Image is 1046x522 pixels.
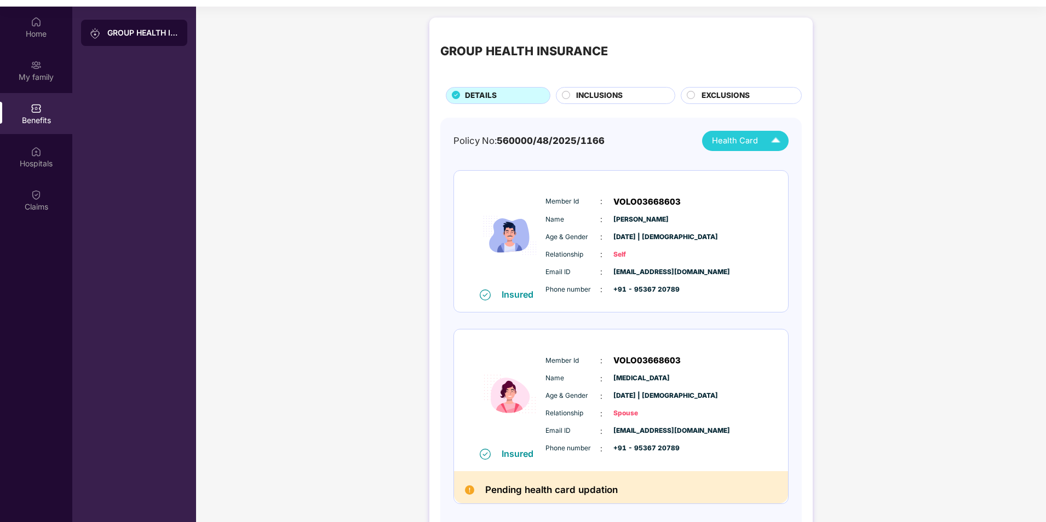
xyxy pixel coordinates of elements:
img: svg+xml;base64,PHN2ZyB3aWR0aD0iMjAiIGhlaWdodD0iMjAiIHZpZXdCb3g9IjAgMCAyMCAyMCIgZmlsbD0ibm9uZSIgeG... [31,60,42,71]
span: Phone number [545,443,600,454]
span: [EMAIL_ADDRESS][DOMAIN_NAME] [613,267,668,277]
span: : [600,266,602,278]
span: : [600,283,602,295]
button: Health Card [702,131,789,151]
img: svg+xml;base64,PHN2ZyBpZD0iQmVuZWZpdHMiIHhtbG5zPSJodHRwOi8vd3d3LnczLm9yZy8yMDAwL3N2ZyIgd2lkdGg9Ij... [31,103,42,114]
span: +91 - 95367 20789 [613,285,668,295]
span: VOLO03668603 [613,354,681,367]
span: Relationship [545,408,600,419]
span: Email ID [545,426,600,436]
span: Member Id [545,196,600,207]
span: VOLO03668603 [613,195,681,208]
img: icon [477,341,543,447]
div: Policy No: [453,134,605,148]
span: Member Id [545,356,600,366]
span: Health Card [712,135,758,147]
span: Name [545,373,600,384]
span: Relationship [545,250,600,260]
span: EXCLUSIONS [702,90,750,102]
span: : [600,443,602,455]
span: [MEDICAL_DATA] [613,373,668,384]
span: Email ID [545,267,600,277]
span: : [600,213,602,225]
span: 560000/48/2025/1166 [497,135,605,146]
span: : [600,390,602,402]
img: svg+xml;base64,PHN2ZyB4bWxucz0iaHR0cDovL3d3dy53My5vcmcvMjAwMC9zdmciIHdpZHRoPSIxNiIgaGVpZ2h0PSIxNi... [480,289,491,300]
div: GROUP HEALTH INSURANCE [107,27,179,38]
div: Insured [502,289,540,300]
span: : [600,373,602,385]
span: [DATE] | [DEMOGRAPHIC_DATA] [613,391,668,401]
img: Pending [465,485,474,495]
span: INCLUSIONS [576,90,623,102]
span: Spouse [613,408,668,419]
span: Age & Gender [545,391,600,401]
img: svg+xml;base64,PHN2ZyB3aWR0aD0iMjAiIGhlaWdodD0iMjAiIHZpZXdCb3g9IjAgMCAyMCAyMCIgZmlsbD0ibm9uZSIgeG... [90,28,101,39]
span: [DATE] | [DEMOGRAPHIC_DATA] [613,232,668,242]
span: : [600,231,602,243]
span: Age & Gender [545,232,600,242]
img: Icuh8uwCUCF+XjCZyLQsAKiDCM9HiE6CMYmKQaPGkZKaA32CAAACiQcFBJY0IsAAAAASUVORK5CYII= [766,131,785,150]
div: GROUP HEALTH INSURANCE [440,42,608,60]
span: : [600,425,602,437]
span: Name [545,214,600,225]
span: DETAILS [465,90,497,102]
h2: Pending health card updation [485,482,618,498]
img: svg+xml;base64,PHN2ZyBpZD0iQ2xhaW0iIHhtbG5zPSJodHRwOi8vd3d3LnczLm9yZy8yMDAwL3N2ZyIgd2lkdGg9IjIwIi... [31,189,42,200]
div: Insured [502,448,540,459]
span: Phone number [545,285,600,295]
span: : [600,408,602,420]
span: Self [613,250,668,260]
img: svg+xml;base64,PHN2ZyBpZD0iSG9tZSIgeG1sbnM9Imh0dHA6Ly93d3cudzMub3JnLzIwMDAvc3ZnIiB3aWR0aD0iMjAiIG... [31,16,42,27]
img: svg+xml;base64,PHN2ZyBpZD0iSG9zcGl0YWxzIiB4bWxucz0iaHR0cDovL3d3dy53My5vcmcvMjAwMC9zdmciIHdpZHRoPS... [31,146,42,157]
img: svg+xml;base64,PHN2ZyB4bWxucz0iaHR0cDovL3d3dy53My5vcmcvMjAwMC9zdmciIHdpZHRoPSIxNiIgaGVpZ2h0PSIxNi... [480,449,491,460]
span: +91 - 95367 20789 [613,443,668,454]
img: icon [477,182,543,288]
span: [EMAIL_ADDRESS][DOMAIN_NAME] [613,426,668,436]
span: : [600,195,602,207]
span: : [600,355,602,367]
span: [PERSON_NAME] [613,214,668,225]
span: : [600,248,602,260]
